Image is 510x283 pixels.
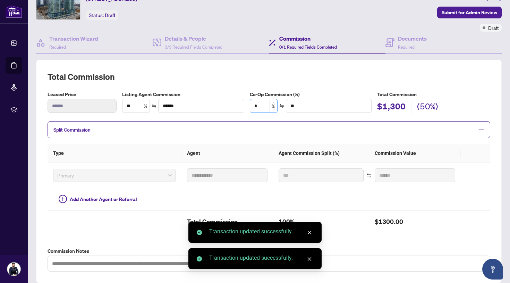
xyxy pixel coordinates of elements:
[6,5,22,18] img: logo
[57,170,172,181] span: Primary
[49,34,98,43] h4: Transaction Wizard
[377,101,406,114] h2: $1,300
[375,216,455,227] h2: $1300.00
[53,194,143,205] button: Add Another Agent or Referral
[417,101,438,114] h2: (50%)
[48,91,117,98] label: Leased Price
[482,259,503,280] button: Open asap
[165,34,222,43] h4: Details & People
[279,103,284,108] span: swap
[369,144,461,163] th: Commission Value
[273,144,369,163] th: Agent Commission Split (%)
[49,44,66,50] span: Required
[279,34,337,43] h4: Commission
[270,99,277,106] span: Increase Value
[209,227,313,236] div: Transaction updated successfully.
[197,256,202,261] span: check-circle
[437,7,502,18] button: Submit for Admin Review
[307,230,312,235] span: close
[86,10,118,20] div: Status:
[7,263,20,276] img: Profile Icon
[366,173,371,178] span: swap
[272,108,275,111] span: down
[279,216,364,227] h2: 100%
[48,247,490,255] label: Commission Notes
[209,254,313,262] div: Transaction updated successfully.
[48,121,490,138] div: Split Commission
[488,24,499,32] span: Draft
[48,71,490,82] h2: Total Commission
[122,91,244,98] label: Listing Agent Commission
[398,34,427,43] h4: Documents
[197,230,202,235] span: check-circle
[59,195,67,203] span: plus-circle
[377,91,490,98] h5: Total Commission
[48,144,181,163] th: Type
[306,255,313,263] a: Close
[165,44,222,50] span: 3/3 Required Fields Completed
[70,195,137,203] span: Add Another Agent or Referral
[270,106,277,113] span: Decrease Value
[250,91,372,98] label: Co-Op Commission (%)
[478,127,484,133] span: minus
[152,103,156,108] span: swap
[105,12,116,18] span: Draft
[442,7,497,18] span: Submit for Admin Review
[279,44,337,50] span: 0/1 Required Fields Completed
[187,216,267,227] h2: Total Commission
[307,257,312,261] span: close
[272,101,275,104] span: up
[306,229,313,236] a: Close
[181,144,273,163] th: Agent
[53,127,91,133] span: Split Commission
[398,44,415,50] span: Required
